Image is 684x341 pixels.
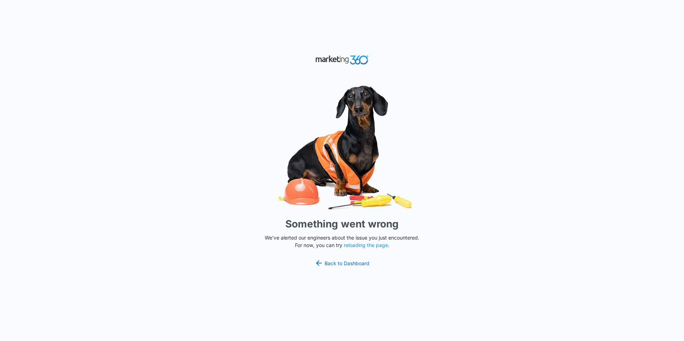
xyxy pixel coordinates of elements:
[315,259,369,267] a: Back to Dashboard
[344,242,388,248] button: reloading the page
[315,54,369,66] img: Marketing 360 Logo
[285,216,399,231] h1: Something went wrong
[235,81,449,214] img: Sad Dog
[262,234,422,249] p: We've alerted our engineers about the issue you just encountered. For now, you can try .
